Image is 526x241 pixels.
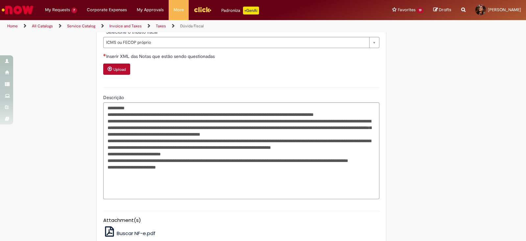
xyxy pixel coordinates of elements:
a: Dúvida Fiscal [180,23,204,29]
a: Service Catalog [67,23,95,29]
span: 19 [417,8,423,13]
span: Selecione o tributo fiscal [106,29,159,35]
a: Invoice and Taxes [109,23,142,29]
span: Required [103,54,106,56]
span: More [174,7,184,13]
div: Padroniza [221,7,259,14]
span: Required Filled [103,29,106,32]
span: Corporate Expenses [87,7,127,13]
a: All Catalogs [32,23,53,29]
ul: Page breadcrumbs [5,20,346,32]
h5: Attachment(s) [103,218,379,223]
span: Favorites [398,7,416,13]
a: Drafts [433,7,451,13]
span: My Requests [45,7,70,13]
span: Buscar NF-e.pdf [117,230,155,237]
img: click_logo_yellow_360x200.png [194,5,211,14]
small: Upload [113,67,126,72]
span: My Approvals [137,7,164,13]
span: [PERSON_NAME] [488,7,521,13]
span: 7 [71,8,77,13]
p: +GenAi [243,7,259,14]
span: Inserir XML das Notas que estão sendo questionadas [106,53,216,59]
a: Buscar NF-e.pdf [103,230,156,237]
span: ICMS ou FECOP próprio [106,37,366,48]
span: Drafts [439,7,451,13]
textarea: Descrição [103,102,379,199]
img: ServiceNow [1,3,35,16]
a: Home [7,23,18,29]
span: Descrição [103,94,125,100]
button: Upload Attachment for Inserir XML das Notas que estão sendo questionadas Required [103,64,130,75]
a: Taxes [156,23,166,29]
